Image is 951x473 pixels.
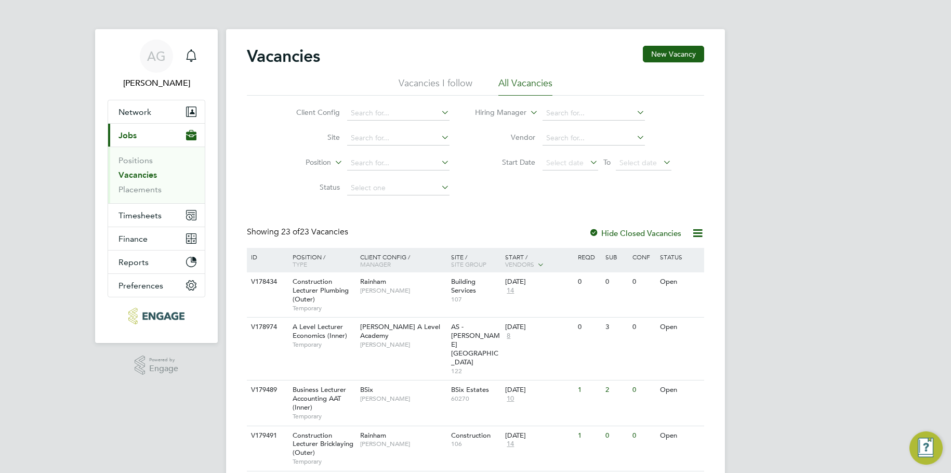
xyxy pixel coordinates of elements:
[643,46,704,62] button: New Vacancy
[657,272,703,292] div: Open
[451,385,489,394] span: BSix Estates
[108,124,205,147] button: Jobs
[589,228,681,238] label: Hide Closed Vacancies
[451,322,500,366] span: AS - [PERSON_NAME][GEOGRAPHIC_DATA]
[293,277,349,304] span: Construction Lecturer Plumbing (Outer)
[285,248,358,273] div: Position /
[360,322,440,340] span: [PERSON_NAME] A Level Academy
[147,49,166,63] span: AG
[293,385,346,412] span: Business Lecturer Accounting AAT (Inner)
[603,248,630,266] div: Sub
[248,426,285,445] div: V179491
[467,108,526,118] label: Hiring Manager
[347,181,450,195] input: Select one
[630,248,657,266] div: Conf
[118,234,148,244] span: Finance
[451,367,500,375] span: 122
[360,340,446,349] span: [PERSON_NAME]
[360,431,386,440] span: Rainham
[630,380,657,400] div: 0
[451,277,476,295] span: Building Services
[451,431,491,440] span: Construction
[347,106,450,121] input: Search for...
[360,395,446,403] span: [PERSON_NAME]
[247,227,350,238] div: Showing
[909,431,943,465] button: Engage Resource Center
[280,133,340,142] label: Site
[543,106,645,121] input: Search for...
[347,156,450,170] input: Search for...
[108,147,205,203] div: Jobs
[128,308,184,324] img: carbonrecruitment-logo-retina.png
[293,457,355,466] span: Temporary
[448,248,503,273] div: Site /
[293,260,307,268] span: Type
[360,385,373,394] span: BSix
[118,281,163,291] span: Preferences
[293,304,355,312] span: Temporary
[575,426,602,445] div: 1
[657,380,703,400] div: Open
[108,308,205,324] a: Go to home page
[248,248,285,266] div: ID
[505,395,516,403] span: 10
[505,286,516,295] span: 14
[505,431,573,440] div: [DATE]
[248,380,285,400] div: V179489
[657,248,703,266] div: Status
[248,272,285,292] div: V178434
[630,272,657,292] div: 0
[575,272,602,292] div: 0
[505,332,512,340] span: 8
[451,260,486,268] span: Site Group
[575,380,602,400] div: 1
[280,182,340,192] label: Status
[498,77,552,96] li: All Vacancies
[293,340,355,349] span: Temporary
[293,322,347,340] span: A Level Lecturer Economics (Inner)
[630,426,657,445] div: 0
[293,412,355,421] span: Temporary
[118,107,151,117] span: Network
[451,440,500,448] span: 106
[118,170,157,180] a: Vacancies
[451,395,500,403] span: 60270
[603,318,630,337] div: 3
[248,318,285,337] div: V178974
[280,108,340,117] label: Client Config
[630,318,657,337] div: 0
[575,248,602,266] div: Reqd
[149,364,178,373] span: Engage
[475,157,535,167] label: Start Date
[603,272,630,292] div: 0
[503,248,575,274] div: Start /
[360,440,446,448] span: [PERSON_NAME]
[118,257,149,267] span: Reports
[657,426,703,445] div: Open
[603,380,630,400] div: 2
[118,130,137,140] span: Jobs
[118,155,153,165] a: Positions
[347,131,450,146] input: Search for...
[281,227,348,237] span: 23 Vacancies
[360,277,386,286] span: Rainham
[358,248,448,273] div: Client Config /
[360,286,446,295] span: [PERSON_NAME]
[575,318,602,337] div: 0
[108,40,205,89] a: AG[PERSON_NAME]
[108,251,205,273] button: Reports
[293,431,353,457] span: Construction Lecturer Bricklaying (Outer)
[281,227,300,237] span: 23 of
[108,274,205,297] button: Preferences
[543,131,645,146] input: Search for...
[108,227,205,250] button: Finance
[505,260,534,268] span: Vendors
[600,155,614,169] span: To
[108,204,205,227] button: Timesheets
[475,133,535,142] label: Vendor
[108,100,205,123] button: Network
[505,323,573,332] div: [DATE]
[247,46,320,67] h2: Vacancies
[108,77,205,89] span: Ajay Gandhi
[118,211,162,220] span: Timesheets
